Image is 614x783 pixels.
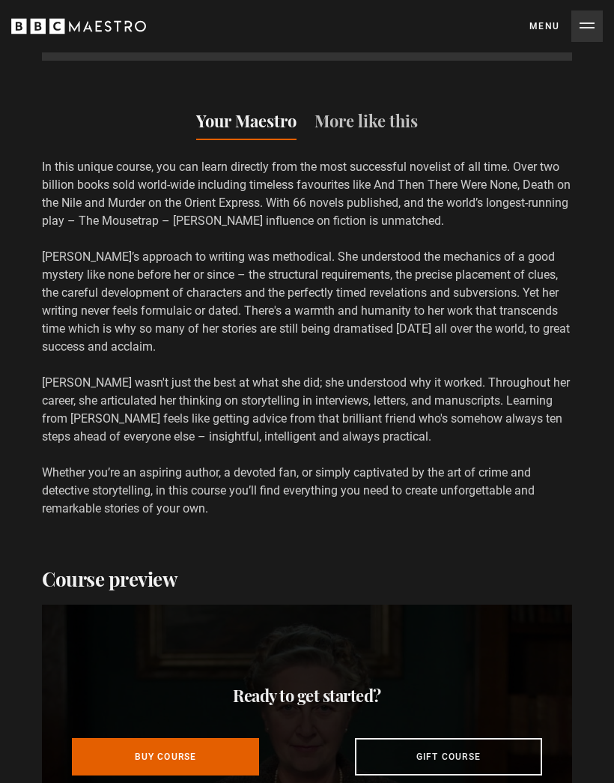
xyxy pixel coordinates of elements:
[42,158,572,518] p: In this unique course, you can learn directly from the most successful novelist of all time. Over...
[529,10,603,42] button: Toggle navigation
[72,738,259,776] a: Buy Course
[196,109,297,140] button: Your Maestro
[11,15,146,37] svg: BBC Maestro
[42,566,572,593] h2: Course preview
[355,738,542,776] a: Gift course
[314,109,418,140] button: More like this
[66,686,548,706] div: Ready to get started?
